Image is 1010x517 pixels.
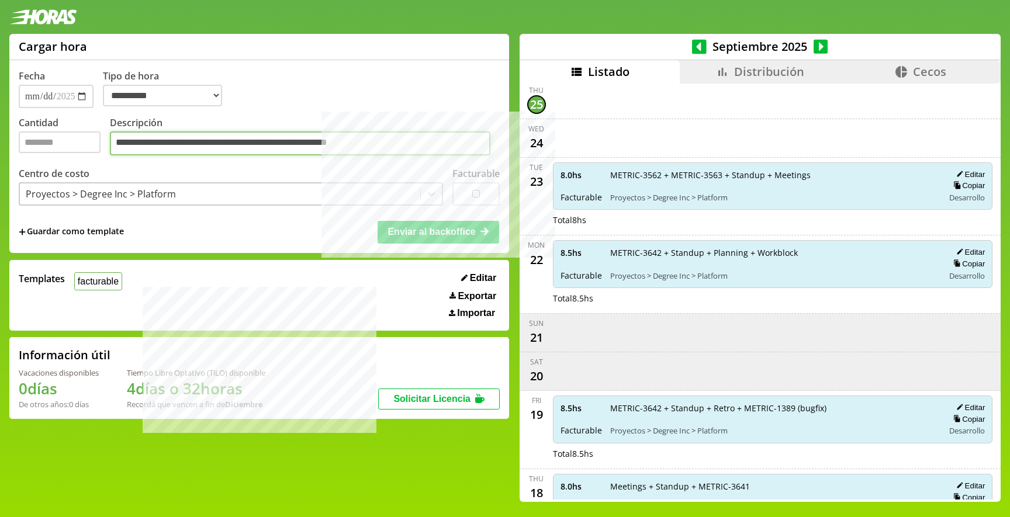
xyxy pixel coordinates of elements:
[378,388,500,410] button: Solicitar Licencia
[561,403,602,414] span: 8.5 hs
[950,492,985,502] button: Copiar
[553,448,993,459] div: Total 8.5 hs
[530,162,543,172] div: Tue
[949,270,985,281] span: Desarrollo
[527,134,546,152] div: 24
[610,403,936,414] span: METRIC-3642 + Standup + Retro + METRIC-1389 (bugfix)
[127,399,265,410] div: Recordá que vencen a fin de
[110,131,490,156] textarea: Descripción
[913,64,946,79] span: Cecos
[950,414,985,424] button: Copiar
[19,167,89,180] label: Centro de costo
[388,227,475,237] span: Enviar al backoffice
[74,272,122,290] button: facturable
[457,308,495,318] span: Importar
[470,273,496,283] span: Editar
[953,169,985,179] button: Editar
[610,169,936,181] span: METRIC-3562 + METRIC-3563 + Standup + Meetings
[527,172,546,191] div: 23
[950,259,985,269] button: Copiar
[561,425,602,436] span: Facturable
[103,70,231,108] label: Tipo de hora
[458,272,500,284] button: Editar
[19,39,87,54] h1: Cargar hora
[26,188,176,200] div: Proyectos > Degree Inc > Platform
[19,272,65,285] span: Templates
[528,124,544,134] div: Wed
[527,484,546,502] div: 18
[561,481,602,492] span: 8.0 hs
[610,425,936,436] span: Proyectos > Degree Inc > Platform
[19,399,99,410] div: De otros años: 0 días
[610,270,936,281] span: Proyectos > Degree Inc > Platform
[110,116,500,159] label: Descripción
[953,403,985,412] button: Editar
[9,9,77,25] img: logotipo
[19,116,110,159] label: Cantidad
[528,240,545,250] div: Mon
[529,318,544,328] div: Sun
[527,95,546,114] div: 25
[19,378,99,399] h1: 0 días
[530,357,543,367] div: Sat
[103,85,222,106] select: Tipo de hora
[446,290,500,302] button: Exportar
[527,328,546,347] div: 21
[949,192,985,203] span: Desarrollo
[19,367,99,378] div: Vacaciones disponibles
[953,247,985,257] button: Editar
[127,367,265,378] div: Tiempo Libre Optativo (TiLO) disponible
[19,225,26,238] span: +
[529,474,544,484] div: Thu
[588,64,629,79] span: Listado
[527,405,546,424] div: 19
[393,394,471,404] span: Solicitar Licencia
[127,378,265,399] h1: 4 días o 32 horas
[529,85,544,95] div: Thu
[953,481,985,491] button: Editar
[532,395,541,405] div: Fri
[378,221,499,243] button: Enviar al backoffice
[561,192,602,203] span: Facturable
[561,247,602,258] span: 8.5 hs
[553,214,993,225] div: Total 8 hs
[610,481,936,492] span: Meetings + Standup + METRIC-3641
[610,192,936,203] span: Proyectos > Degree Inc > Platform
[458,291,496,301] span: Exportar
[19,225,124,238] span: +Guardar como template
[707,39,814,54] span: Septiembre 2025
[19,347,110,363] h2: Información útil
[527,250,546,269] div: 22
[19,131,101,153] input: Cantidad
[553,293,993,304] div: Total 8.5 hs
[561,169,602,181] span: 8.0 hs
[527,367,546,386] div: 20
[452,167,500,180] label: Facturable
[561,270,602,281] span: Facturable
[734,64,804,79] span: Distribución
[950,181,985,190] button: Copiar
[520,84,1001,500] div: scrollable content
[225,399,262,410] b: Diciembre
[610,247,936,258] span: METRIC-3642 + Standup + Planning + Workblock
[19,70,45,82] label: Fecha
[949,425,985,436] span: Desarrollo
